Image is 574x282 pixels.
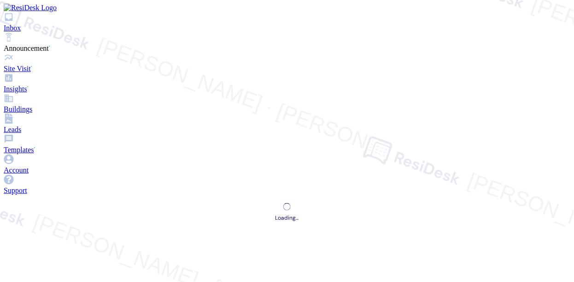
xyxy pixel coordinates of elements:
a: Account [4,158,570,174]
a: Site Visit • [4,56,570,73]
div: Loading... [275,214,299,222]
span: • [27,85,29,89]
a: Insights • [4,77,570,93]
span: • [49,44,50,48]
a: Support [4,178,570,195]
img: ResiDesk Logo [4,4,57,12]
div: Inbox [4,24,570,32]
a: Leads [4,117,570,134]
div: Leads [4,126,570,134]
span: • [31,65,32,69]
div: Insights [4,85,570,93]
div: Buildings [4,105,570,114]
a: Buildings [4,97,570,114]
div: Account [4,166,570,174]
div: Site Visit [4,65,570,73]
div: Announcement [4,44,570,53]
div: Templates [4,146,570,154]
a: Inbox [4,16,570,32]
span: • [34,146,35,150]
div: Support [4,186,570,195]
a: Templates • [4,138,570,154]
